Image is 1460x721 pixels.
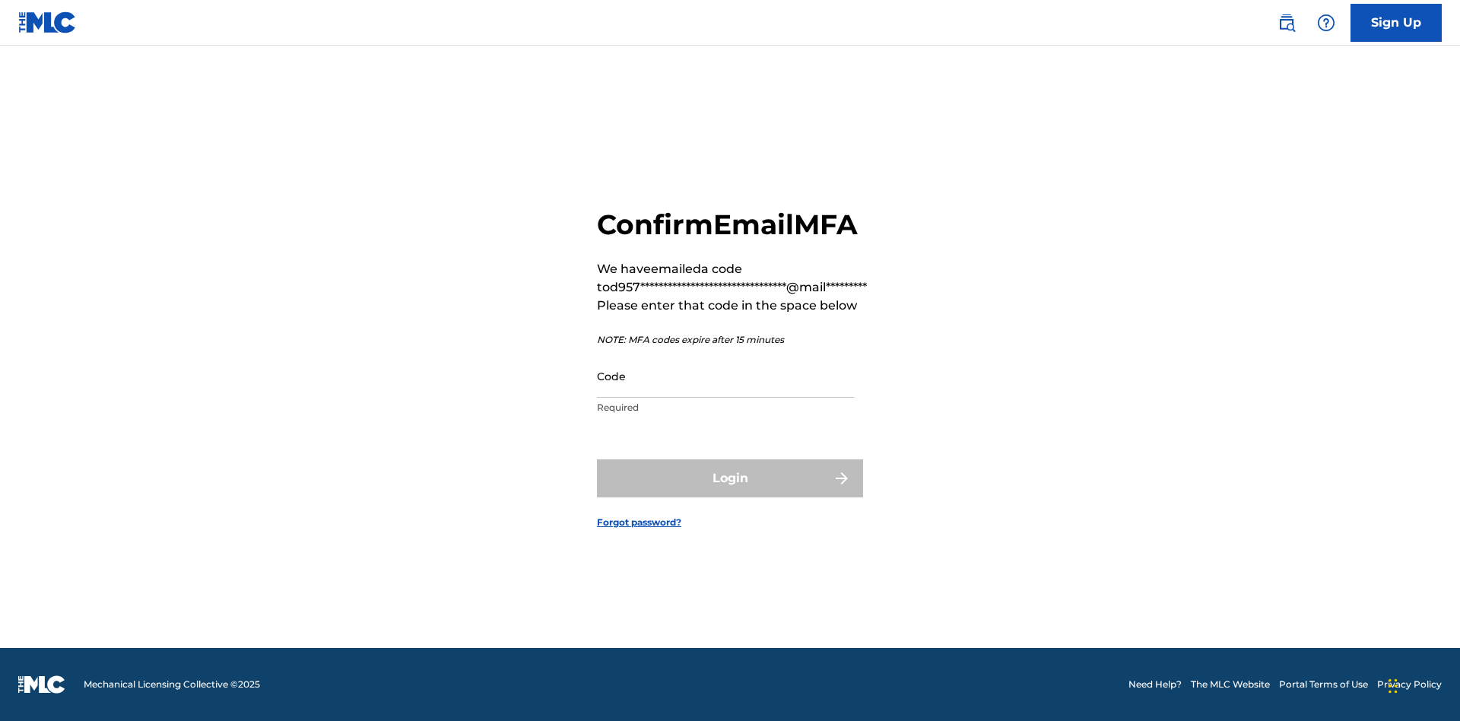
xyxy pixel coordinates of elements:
[597,516,681,529] a: Forgot password?
[597,297,867,315] p: Please enter that code in the space below
[18,675,65,694] img: logo
[1279,678,1368,691] a: Portal Terms of Use
[1311,8,1341,38] div: Help
[1271,8,1302,38] a: Public Search
[1191,678,1270,691] a: The MLC Website
[1384,648,1460,721] iframe: Chat Widget
[1317,14,1335,32] img: help
[84,678,260,691] span: Mechanical Licensing Collective © 2025
[597,208,867,242] h2: Confirm Email MFA
[1350,4,1442,42] a: Sign Up
[18,11,77,33] img: MLC Logo
[597,333,867,347] p: NOTE: MFA codes expire after 15 minutes
[597,401,854,414] p: Required
[1377,678,1442,691] a: Privacy Policy
[1389,663,1398,709] div: Drag
[1128,678,1182,691] a: Need Help?
[1277,14,1296,32] img: search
